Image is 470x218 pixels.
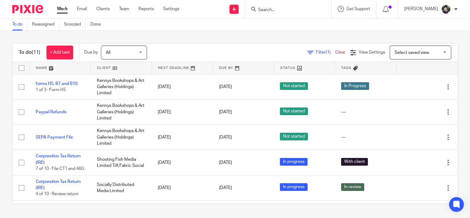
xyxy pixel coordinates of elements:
a: Settings [163,6,179,12]
td: Socially Distributed Media Limited [91,175,152,200]
span: In Progress [341,82,369,90]
p: Due by [84,49,98,55]
a: SEPA Payment File [36,135,73,139]
a: Team [119,6,129,12]
span: 1 of 3 · Form H5 [36,88,66,92]
div: --- [341,109,390,115]
a: + Add task [46,46,73,59]
a: Corporation Tax Return (IRE) [36,154,81,164]
span: [DATE] [219,135,232,139]
td: Shooting Fish Media Limited T/A Fabric Social [91,150,152,175]
a: Paypal Refunds [36,110,66,114]
td: Kennys Bookshops & Art Galleries (Holdings) Limited [91,74,152,99]
span: Not started [280,82,308,90]
span: In review [341,183,364,191]
h1: To do [19,49,40,56]
span: Select saved view [395,50,429,55]
img: Pixie [12,5,43,13]
td: Kennys Bookshops & Art Galleries (Holdings) Limited [91,99,152,125]
span: All [106,50,110,55]
span: View Settings [359,50,385,54]
a: Email [77,6,87,12]
td: [DATE] [152,74,213,99]
a: forms H5, B7 and B10 [36,82,78,86]
span: 4 of 10 · Review return [36,192,78,196]
p: [PERSON_NAME] [404,6,438,12]
span: 7 of 10 · File CT1 and 46G [36,167,84,171]
span: [DATE] [219,186,232,190]
img: Jade.jpeg [441,4,451,14]
span: In progress [280,158,308,166]
td: [DATE] [152,175,213,200]
span: With client [341,158,368,166]
span: [DATE] [219,110,232,114]
a: Reports [138,6,154,12]
td: [DATE] [152,150,213,175]
td: [DATE] [152,99,213,125]
span: Tags [341,66,352,70]
span: [DATE] [219,160,232,165]
div: --- [341,134,390,140]
input: Search [257,7,313,13]
span: Get Support [346,7,370,11]
a: Snoozed [64,18,86,30]
span: (1) [326,50,331,54]
span: Not started [280,107,308,115]
a: Reassigned [32,18,59,30]
a: Clients [96,6,110,12]
a: To do [12,18,27,30]
span: Not started [280,133,308,140]
span: Filter [316,50,335,54]
span: (11) [32,50,40,55]
a: Done [90,18,106,30]
a: Clear [335,50,345,54]
span: In progress [280,183,308,191]
a: Work [57,6,68,12]
span: [DATE] [219,85,232,89]
a: Corporation Tax Return (IRE) [36,180,81,190]
td: Kennys Bookshops & Art Galleries (Holdings) Limited [91,125,152,150]
td: [DATE] [152,125,213,150]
